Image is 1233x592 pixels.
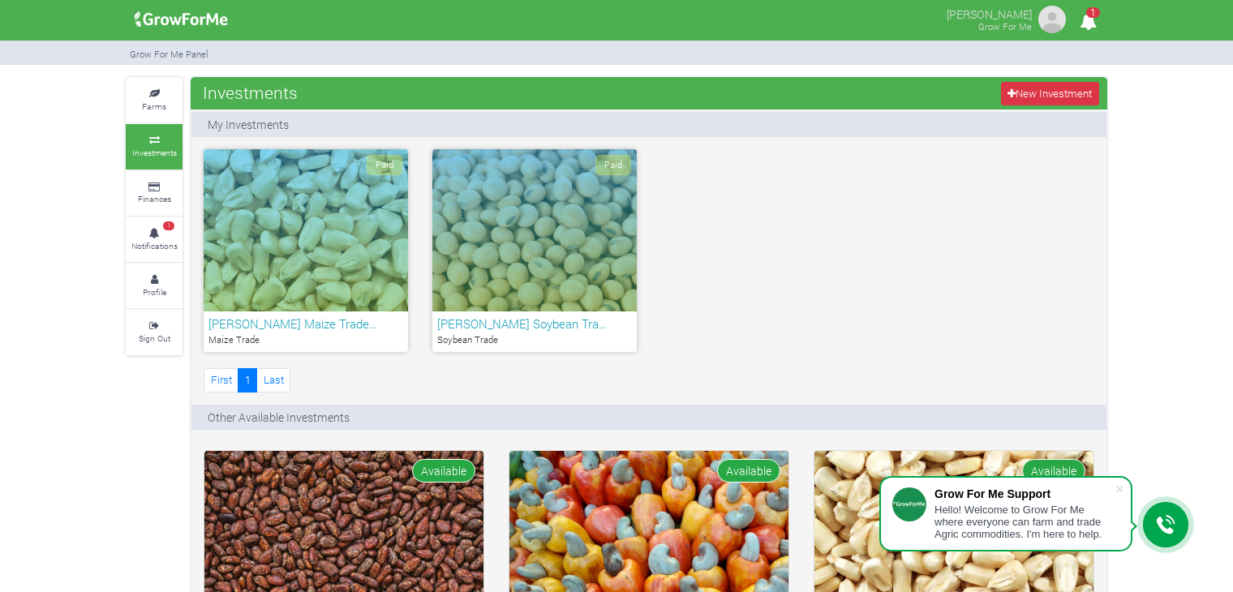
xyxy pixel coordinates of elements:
small: Investments [132,147,177,158]
a: 1 [1072,15,1104,31]
a: 1 [238,368,257,392]
small: Finances [138,193,171,204]
span: Available [717,459,780,483]
a: Paid [PERSON_NAME] Maize Trade… Maize Trade [204,149,408,352]
a: 1 Notifications [126,217,183,262]
small: Profile [143,286,166,298]
p: My Investments [208,116,289,133]
span: Paid [595,155,631,175]
p: Soybean Trade [437,333,632,347]
img: growforme image [1036,3,1068,36]
i: Notifications [1072,3,1104,40]
a: Profile [126,264,183,308]
small: Notifications [131,240,178,251]
small: Sign Out [139,332,170,344]
a: Investments [126,124,183,169]
nav: Page Navigation [204,368,290,392]
h6: [PERSON_NAME] Maize Trade… [208,316,403,331]
p: [PERSON_NAME] [947,3,1032,23]
span: Paid [367,155,402,175]
h6: [PERSON_NAME] Soybean Tra… [437,316,632,331]
div: Hello! Welcome to Grow For Me where everyone can farm and trade Agric commodities. I'm here to help. [934,504,1115,540]
a: First [204,368,238,392]
a: Finances [126,171,183,216]
small: Grow For Me [978,20,1032,32]
a: Paid [PERSON_NAME] Soybean Tra… Soybean Trade [432,149,637,352]
a: New Investment [1001,82,1099,105]
span: 1 [163,221,174,231]
img: growforme image [129,3,234,36]
span: Investments [199,76,302,109]
p: Maize Trade [208,333,403,347]
span: Available [1022,459,1085,483]
span: 1 [1086,7,1100,18]
a: Sign Out [126,310,183,354]
div: Grow For Me Support [934,487,1115,500]
a: Farms [126,78,183,122]
span: Available [412,459,475,483]
p: Other Available Investments [208,409,350,426]
small: Grow For Me Panel [130,48,208,60]
small: Farms [142,101,166,112]
a: Last [256,368,290,392]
